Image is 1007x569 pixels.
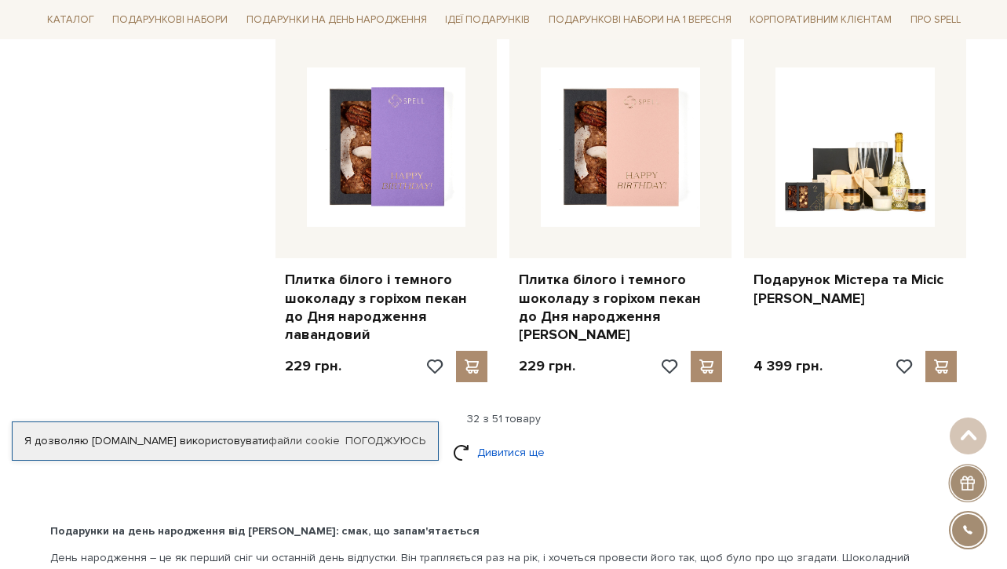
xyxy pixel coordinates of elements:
a: Плитка білого і темного шоколаду з горіхом пекан до Дня народження [PERSON_NAME] [519,271,722,345]
a: Плитка білого і темного шоколаду з горіхом пекан до Дня народження лавандовий [285,271,488,345]
p: 4 399 грн. [753,357,823,375]
a: Подарунок Містера та Місіс [PERSON_NAME] [753,271,957,308]
a: Каталог [41,8,100,32]
a: Ідеї подарунків [439,8,536,32]
div: Я дозволяю [DOMAIN_NAME] використовувати [13,434,438,448]
p: 229 грн. [285,357,341,375]
a: Подарункові набори на 1 Вересня [542,6,738,33]
a: Корпоративним клієнтам [743,6,898,33]
a: Дивитися ще [453,439,555,466]
a: Подарунки на День народження [240,8,433,32]
a: Про Spell [904,8,967,32]
a: файли cookie [268,434,340,447]
p: 229 грн. [519,357,575,375]
div: 32 з 51 товару [35,412,973,426]
a: Подарункові набори [106,8,234,32]
a: Погоджуюсь [345,434,425,448]
b: Подарунки на день народження від [PERSON_NAME]: смак, що запам'ятається [50,524,480,538]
